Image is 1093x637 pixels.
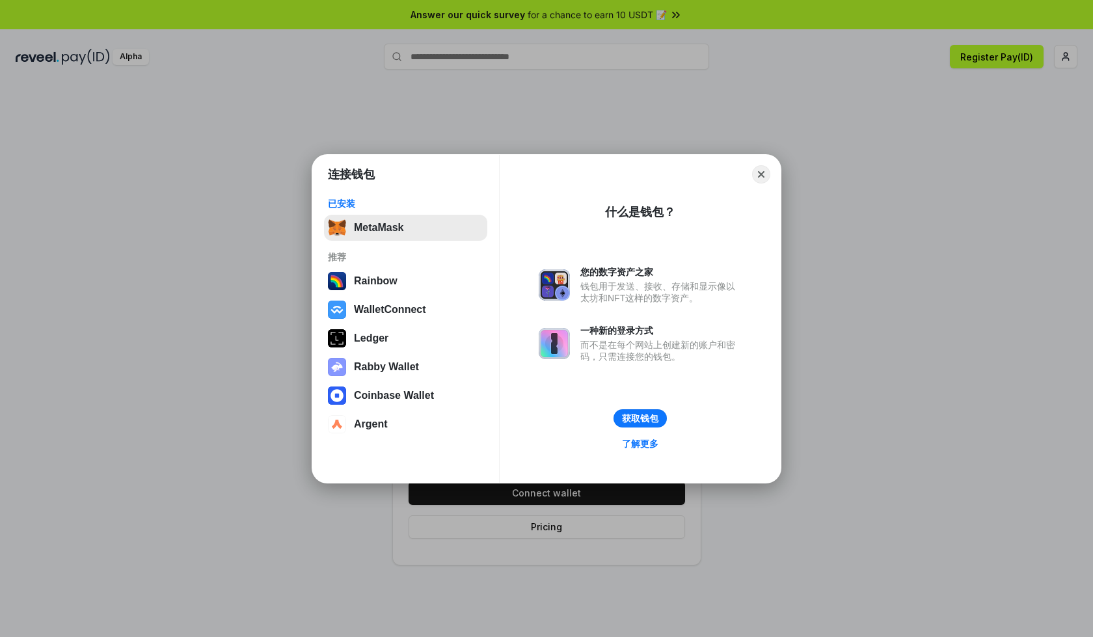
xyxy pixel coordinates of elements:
[354,418,388,430] div: Argent
[328,358,346,376] img: svg+xml,%3Csvg%20xmlns%3D%22http%3A%2F%2Fwww.w3.org%2F2000%2Fsvg%22%20fill%3D%22none%22%20viewBox...
[324,215,487,241] button: MetaMask
[324,411,487,437] button: Argent
[622,438,658,450] div: 了解更多
[580,266,742,278] div: 您的数字资产之家
[328,219,346,237] img: svg+xml,%3Csvg%20fill%3D%22none%22%20height%3D%2233%22%20viewBox%3D%220%200%2035%2033%22%20width%...
[328,329,346,347] img: svg+xml,%3Csvg%20xmlns%3D%22http%3A%2F%2Fwww.w3.org%2F2000%2Fsvg%22%20width%3D%2228%22%20height%3...
[324,325,487,351] button: Ledger
[354,222,403,234] div: MetaMask
[324,268,487,294] button: Rainbow
[614,409,667,427] button: 获取钱包
[328,386,346,405] img: svg+xml,%3Csvg%20width%3D%2228%22%20height%3D%2228%22%20viewBox%3D%220%200%2028%2028%22%20fill%3D...
[539,328,570,359] img: svg+xml,%3Csvg%20xmlns%3D%22http%3A%2F%2Fwww.w3.org%2F2000%2Fsvg%22%20fill%3D%22none%22%20viewBox...
[354,390,434,401] div: Coinbase Wallet
[605,204,675,220] div: 什么是钱包？
[752,165,770,183] button: Close
[328,272,346,290] img: svg+xml,%3Csvg%20width%3D%22120%22%20height%3D%22120%22%20viewBox%3D%220%200%20120%20120%22%20fil...
[324,297,487,323] button: WalletConnect
[539,269,570,301] img: svg+xml,%3Csvg%20xmlns%3D%22http%3A%2F%2Fwww.w3.org%2F2000%2Fsvg%22%20fill%3D%22none%22%20viewBox...
[354,361,419,373] div: Rabby Wallet
[328,251,483,263] div: 推荐
[328,301,346,319] img: svg+xml,%3Csvg%20width%3D%2228%22%20height%3D%2228%22%20viewBox%3D%220%200%2028%2028%22%20fill%3D...
[324,383,487,409] button: Coinbase Wallet
[580,280,742,304] div: 钱包用于发送、接收、存储和显示像以太坊和NFT这样的数字资产。
[324,354,487,380] button: Rabby Wallet
[354,304,426,316] div: WalletConnect
[580,339,742,362] div: 而不是在每个网站上创建新的账户和密码，只需连接您的钱包。
[354,332,388,344] div: Ledger
[354,275,398,287] div: Rainbow
[328,167,375,182] h1: 连接钱包
[622,413,658,424] div: 获取钱包
[614,435,666,452] a: 了解更多
[580,325,742,336] div: 一种新的登录方式
[328,198,483,210] div: 已安装
[328,415,346,433] img: svg+xml,%3Csvg%20width%3D%2228%22%20height%3D%2228%22%20viewBox%3D%220%200%2028%2028%22%20fill%3D...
